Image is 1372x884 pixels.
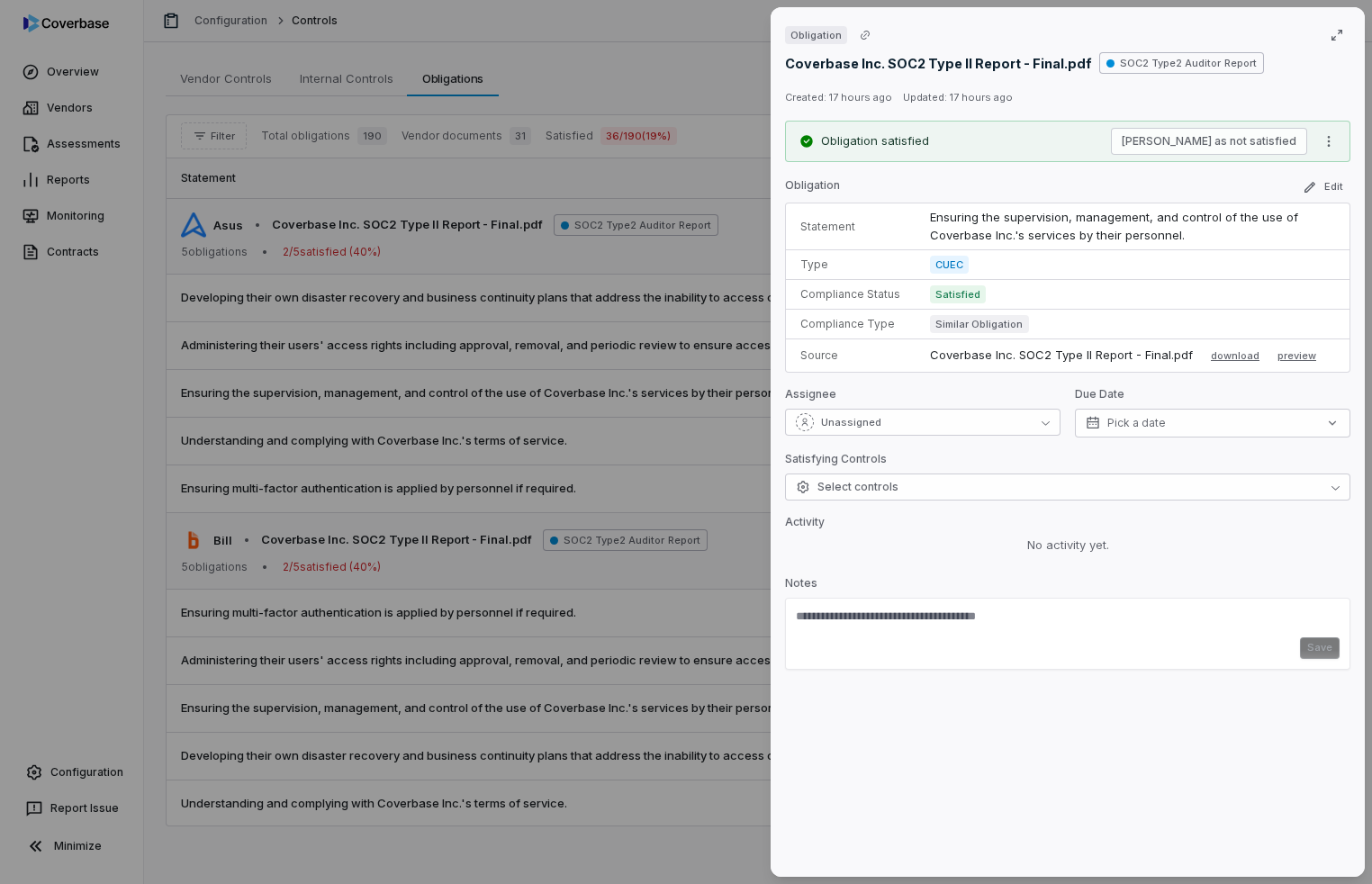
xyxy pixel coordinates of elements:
span: Created: 17 hours ago [785,91,892,104]
span: SOC2 Type2 Auditor Report [1099,52,1264,74]
button: Edit [1295,176,1350,198]
p: Coverbase Inc. SOC2 Type II Report - Final.pdf [785,54,1092,73]
p: Type [800,257,901,272]
p: Source [800,348,901,363]
button: preview [1277,345,1316,366]
span: Similar Obligation [930,315,1029,333]
p: Statement [800,220,901,234]
span: Select controls [796,480,898,494]
button: download [1204,345,1267,366]
p: Satisfying Controls [785,452,887,474]
p: Activity [785,515,1350,537]
span: Updated: 17 hours ago [903,91,1013,104]
button: Pick a date [1075,409,1350,437]
p: Assignee [785,387,1061,409]
div: Obligation satisfied [821,132,929,150]
span: Obligation [790,28,842,42]
button: More actions [1314,128,1343,155]
button: Copy link [849,19,881,51]
div: No activity yet. [785,537,1350,555]
p: Due Date [1075,387,1350,409]
p: Compliance Type [800,317,901,331]
span: Unassigned [821,416,881,429]
p: Obligation [785,178,840,200]
span: Satisfied [930,285,986,303]
span: Pick a date [1107,416,1166,430]
p: Compliance Status [800,287,901,302]
p: Ensuring the supervision, management, and control of the use of Coverbase Inc.'s services by thei... [930,209,1335,244]
p: Coverbase Inc. SOC2 Type II Report - Final.pdf [930,347,1193,365]
button: [PERSON_NAME] as not satisfied [1111,128,1307,155]
p: Notes [785,576,1350,598]
span: CUEC [930,256,969,274]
